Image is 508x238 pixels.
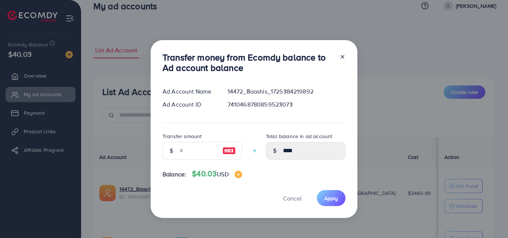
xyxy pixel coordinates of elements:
div: 7410468780859523073 [222,100,351,109]
div: Ad Account ID [157,100,222,109]
span: Apply [324,195,338,202]
label: Total balance in ad account [266,133,332,140]
button: Cancel [274,190,311,206]
h4: $40.03 [192,169,242,179]
div: Ad Account Name [157,87,222,96]
span: Cancel [283,194,302,202]
button: Apply [317,190,345,206]
span: USD [217,170,228,178]
img: image [222,146,236,155]
span: Balance: [163,170,186,179]
div: 14472_Baashis_1725384219892 [222,87,351,96]
label: Transfer amount [163,133,202,140]
img: image [235,171,242,178]
iframe: Chat [476,205,502,232]
h3: Transfer money from Ecomdy balance to Ad account balance [163,52,334,74]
